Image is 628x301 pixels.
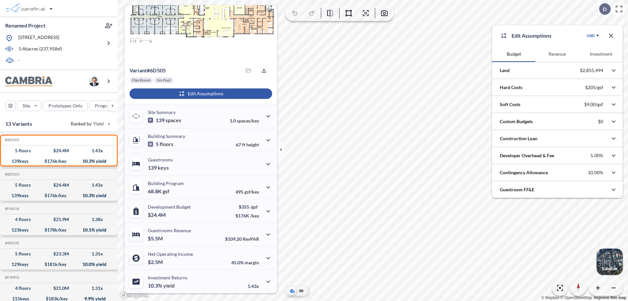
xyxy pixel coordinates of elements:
[148,212,167,218] p: $24.4M
[5,120,32,128] p: 13 Variants
[250,204,258,210] span: /gsf
[245,260,259,265] span: margin
[250,213,259,218] span: /key
[148,275,187,280] p: Investment Returns
[95,103,113,109] p: Program
[157,78,171,83] p: No Pool
[585,85,603,90] p: $205/gsf
[244,189,259,195] span: gsf/key
[23,103,30,109] p: Site
[242,142,245,147] span: ft
[500,84,522,91] p: Hard Costs
[579,46,623,62] button: Investment
[148,157,173,162] p: Guestrooms
[148,204,191,210] p: Development Budget
[535,46,579,62] button: Revenue
[148,259,164,265] p: $2.5M
[48,103,82,109] p: Prototypes Only
[4,241,19,245] h5: Click to copy the code
[19,46,62,53] p: 5.46 acres ( 237,958 sf)
[248,283,259,289] p: 1.43x
[235,204,259,210] p: $355
[230,118,259,123] p: 1.0
[560,295,592,300] a: OpenStreetMap
[148,141,173,147] p: 5
[120,292,148,299] a: Mapbox homepage
[148,117,181,123] p: 139
[594,295,626,300] a: Improve this map
[65,119,114,129] button: Ranked by Yield
[597,249,623,275] img: Switcher Image
[598,119,603,124] p: $0
[148,109,176,115] p: Site Summary
[18,57,20,65] p: -
[5,22,45,29] p: Renamed Project
[148,235,164,242] p: $5.5M
[246,142,259,147] span: height
[130,67,166,74] p: # 6d505
[500,135,537,142] p: Construction Loan
[4,138,19,142] h5: Click to copy the code
[236,142,259,147] p: 67
[492,46,535,62] button: Budget
[584,102,603,107] p: $9.00/gsf
[130,88,272,99] button: Edit Assumptions
[148,164,169,171] p: 139
[4,275,19,280] h5: Click to copy the code
[17,101,42,111] button: Site
[231,260,259,265] p: 45.0%
[588,170,603,176] p: 10.00%
[4,172,19,177] h5: Click to copy the code
[132,78,150,83] p: Flex Room
[4,206,19,211] h5: Click to copy the code
[587,33,595,38] div: USD
[163,188,169,195] span: gsf
[148,133,185,139] p: Building Summary
[235,189,259,195] p: 495
[93,121,104,127] span: Yield
[160,141,173,147] span: floors
[500,186,534,193] p: Guestroom FF&E
[243,236,259,242] span: RevPAR
[597,249,623,275] button: Switcher ImageSatellite
[590,153,603,159] p: 5.00%
[148,282,175,289] p: 10.3%
[580,67,603,73] p: $2,855,494
[541,295,559,300] a: Mapbox
[603,6,607,12] p: D
[500,169,548,176] p: Contingency Allowance
[235,213,259,218] p: $176K
[18,34,59,42] p: [STREET_ADDRESS]
[500,101,520,108] p: Soft Costs
[237,118,259,123] span: spaces/key
[148,228,191,233] p: Guestrooms Revenue
[225,236,259,242] p: $109.20
[148,188,169,195] p: 68.8K
[512,32,551,40] p: Edit Assumptions
[43,101,88,111] button: Prototypes Only
[5,76,52,86] img: BrandImage
[148,251,193,257] p: Net Operating Income
[148,180,184,186] p: Building Program
[89,76,99,86] img: user logo
[297,287,305,295] button: Site Plan
[500,67,510,74] p: Land
[89,101,125,111] button: Program
[500,152,554,159] p: Developer Overhead & Fee
[163,282,175,289] span: yield
[288,287,296,295] button: Aerial View
[166,117,181,123] span: spaces
[158,164,169,171] span: keys
[130,67,147,73] span: Variant
[602,266,618,271] p: Satellite
[500,118,533,125] p: Custom Budgets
